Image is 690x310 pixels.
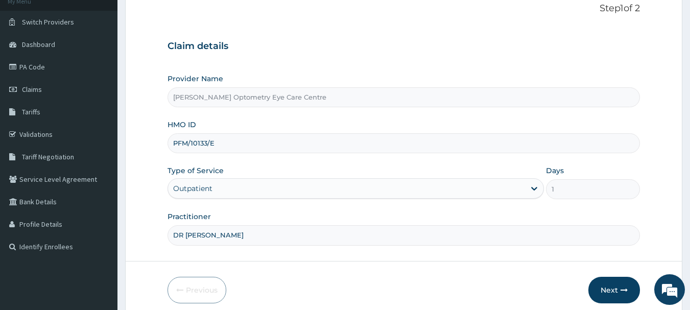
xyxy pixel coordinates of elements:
span: Tariffs [22,107,40,116]
div: Chat with us now [53,57,172,70]
label: Practitioner [168,211,211,222]
label: Days [546,165,564,176]
button: Next [588,277,640,303]
span: Switch Providers [22,17,74,27]
span: Tariff Negotiation [22,152,74,161]
label: Provider Name [168,74,223,84]
span: Claims [22,85,42,94]
p: Step 1 of 2 [168,3,640,14]
input: Enter HMO ID [168,133,640,153]
span: We're online! [59,91,141,194]
button: Previous [168,277,226,303]
div: Outpatient [173,183,212,194]
img: d_794563401_company_1708531726252_794563401 [19,51,41,77]
div: Minimize live chat window [168,5,192,30]
h3: Claim details [168,41,640,52]
textarea: Type your message and hit 'Enter' [5,204,195,240]
label: Type of Service [168,165,224,176]
span: Dashboard [22,40,55,49]
input: Enter Name [168,225,640,245]
label: HMO ID [168,120,196,130]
